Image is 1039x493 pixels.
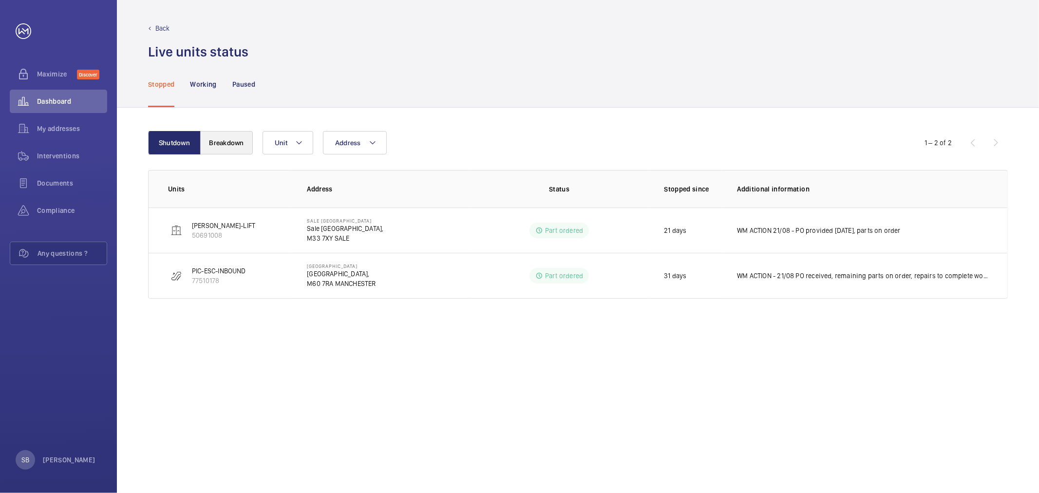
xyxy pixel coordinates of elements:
div: 1 – 2 of 2 [925,138,952,148]
p: SB [21,455,29,465]
p: Stopped since [664,184,721,194]
p: Stopped [148,79,174,89]
p: 50691008 [192,230,255,240]
p: Back [155,23,170,33]
img: escalator.svg [170,270,182,282]
p: Paused [232,79,255,89]
span: Address [335,139,361,147]
p: Additional information [737,184,988,194]
span: My addresses [37,124,107,133]
p: [GEOGRAPHIC_DATA], [307,269,376,279]
p: 21 days [664,226,686,235]
p: Part ordered [545,271,583,281]
span: Unit [275,139,287,147]
img: elevator.svg [170,225,182,236]
p: WM ACTION 21/08 - PO provided [DATE], parts on order [737,226,900,235]
button: Breakdown [200,131,253,154]
span: Interventions [37,151,107,161]
span: Any questions ? [38,248,107,258]
p: Units [168,184,291,194]
p: Sale [GEOGRAPHIC_DATA] [307,218,383,224]
p: [GEOGRAPHIC_DATA] [307,263,376,269]
button: Shutdown [148,131,201,154]
p: [PERSON_NAME] [43,455,95,465]
p: [PERSON_NAME]-LIFT [192,221,255,230]
p: M33 7XY SALE [307,233,383,243]
span: Maximize [37,69,77,79]
p: PIC-ESC-INBOUND [192,266,246,276]
p: 31 days [664,271,686,281]
span: Documents [37,178,107,188]
p: Sale [GEOGRAPHIC_DATA], [307,224,383,233]
p: Working [190,79,216,89]
span: Dashboard [37,96,107,106]
p: 77510178 [192,276,246,285]
p: WM ACTION - 21/08 PO received, remaining parts on order, repairs to complete works once received ... [737,271,988,281]
button: Unit [263,131,313,154]
p: M60 7RA MANCHESTER [307,279,376,288]
span: Discover [77,70,99,79]
p: Status [477,184,642,194]
p: Address [307,184,470,194]
p: Part ordered [545,226,583,235]
h1: Live units status [148,43,248,61]
button: Address [323,131,387,154]
span: Compliance [37,206,107,215]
